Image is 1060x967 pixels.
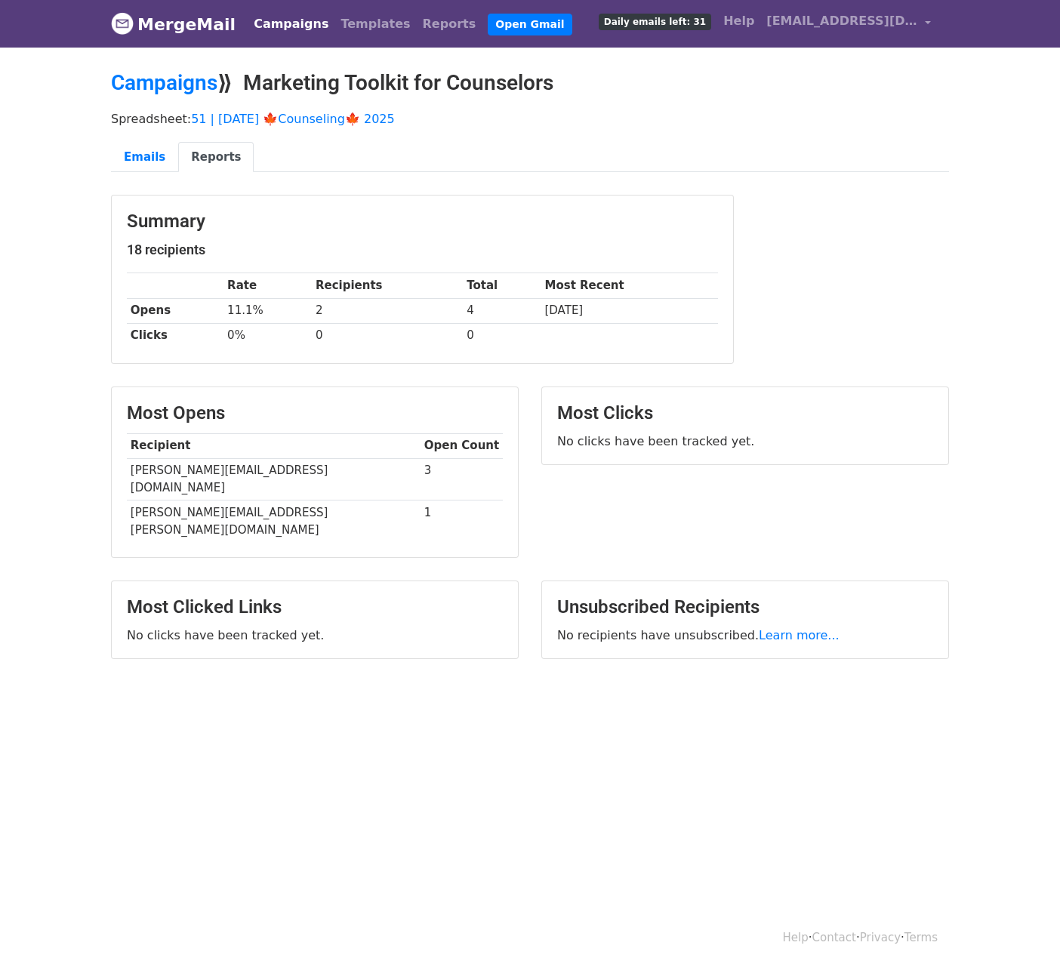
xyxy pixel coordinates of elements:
[766,12,917,30] span: [EMAIL_ADDRESS][DOMAIN_NAME]
[783,931,809,944] a: Help
[127,298,223,323] th: Opens
[127,500,421,542] td: [PERSON_NAME][EMAIL_ADDRESS][PERSON_NAME][DOMAIN_NAME]
[312,298,463,323] td: 2
[463,298,541,323] td: 4
[191,112,395,126] a: 51 | [DATE] 🍁Counseling🍁 2025
[860,931,901,944] a: Privacy
[127,627,503,643] p: No clicks have been tracked yet.
[223,323,312,348] td: 0%
[127,211,718,233] h3: Summary
[557,596,933,618] h3: Unsubscribed Recipients
[127,402,503,424] h3: Most Opens
[599,14,711,30] span: Daily emails left: 31
[178,142,254,173] a: Reports
[223,273,312,298] th: Rate
[127,433,421,458] th: Recipient
[421,500,503,542] td: 1
[127,323,223,348] th: Clicks
[760,6,937,42] a: [EMAIL_ADDRESS][DOMAIN_NAME]
[111,70,949,96] h2: ⟫ Marketing Toolkit for Counselors
[463,323,541,348] td: 0
[463,273,541,298] th: Total
[111,142,178,173] a: Emails
[111,12,134,35] img: MergeMail logo
[557,433,933,449] p: No clicks have been tracked yet.
[812,931,856,944] a: Contact
[421,433,503,458] th: Open Count
[421,458,503,500] td: 3
[985,895,1060,967] iframe: Chat Widget
[334,9,416,39] a: Templates
[557,627,933,643] p: No recipients have unsubscribed.
[111,111,949,127] p: Spreadsheet:
[541,298,718,323] td: [DATE]
[541,273,718,298] th: Most Recent
[717,6,760,36] a: Help
[759,628,840,642] a: Learn more...
[312,273,463,298] th: Recipients
[127,458,421,500] td: [PERSON_NAME][EMAIL_ADDRESS][DOMAIN_NAME]
[488,14,572,35] a: Open Gmail
[417,9,482,39] a: Reports
[223,298,312,323] td: 11.1%
[111,70,217,95] a: Campaigns
[593,6,717,36] a: Daily emails left: 31
[904,931,938,944] a: Terms
[248,9,334,39] a: Campaigns
[127,596,503,618] h3: Most Clicked Links
[127,242,718,258] h5: 18 recipients
[312,323,463,348] td: 0
[557,402,933,424] h3: Most Clicks
[111,8,236,40] a: MergeMail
